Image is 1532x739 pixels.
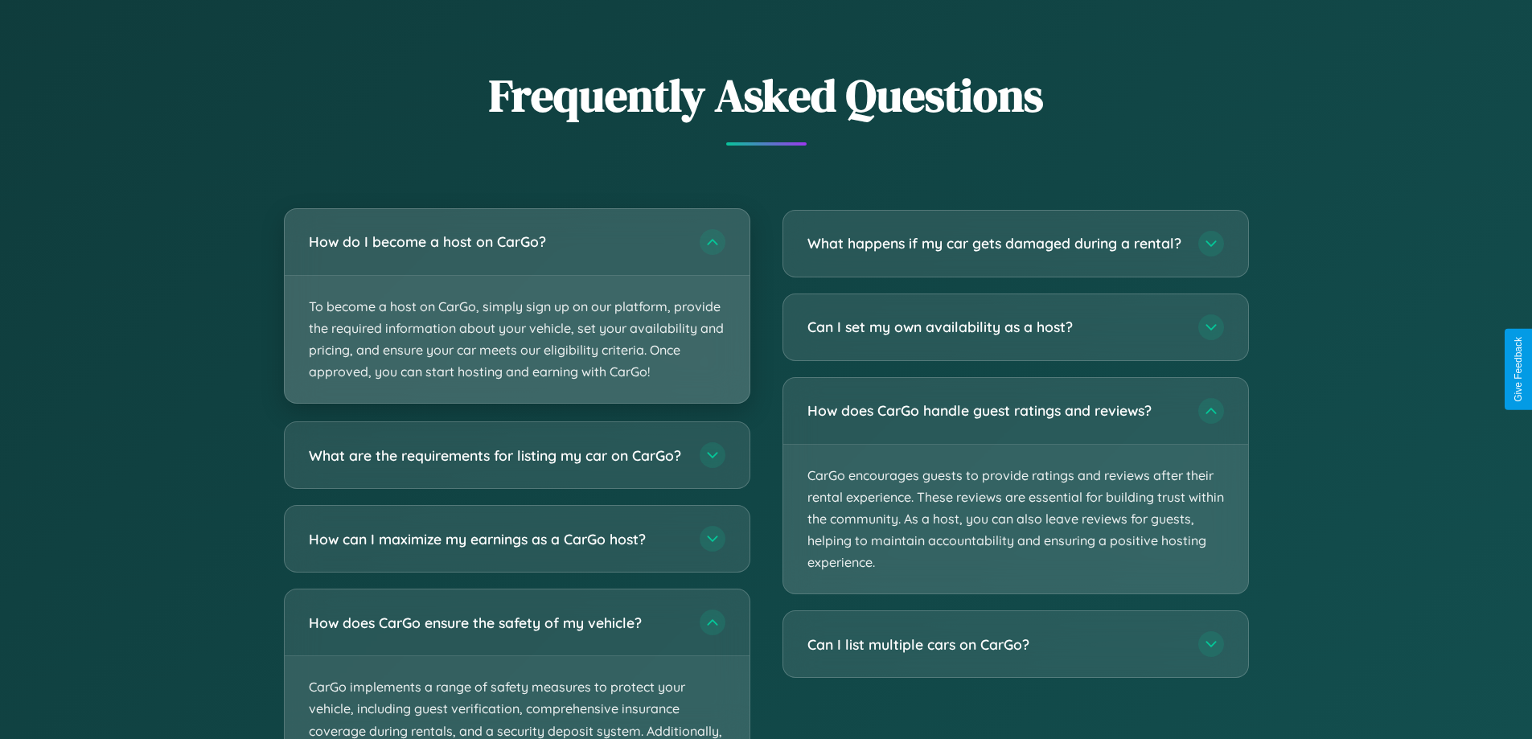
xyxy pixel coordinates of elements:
h3: How can I maximize my earnings as a CarGo host? [309,529,684,549]
h3: How do I become a host on CarGo? [309,232,684,252]
p: CarGo encourages guests to provide ratings and reviews after their rental experience. These revie... [783,445,1248,594]
div: Give Feedback [1513,337,1524,402]
h3: How does CarGo ensure the safety of my vehicle? [309,613,684,633]
h2: Frequently Asked Questions [284,64,1249,126]
h3: Can I list multiple cars on CarGo? [807,634,1182,655]
h3: What are the requirements for listing my car on CarGo? [309,445,684,466]
p: To become a host on CarGo, simply sign up on our platform, provide the required information about... [285,276,750,404]
h3: What happens if my car gets damaged during a rental? [807,233,1182,253]
h3: How does CarGo handle guest ratings and reviews? [807,400,1182,421]
h3: Can I set my own availability as a host? [807,317,1182,337]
